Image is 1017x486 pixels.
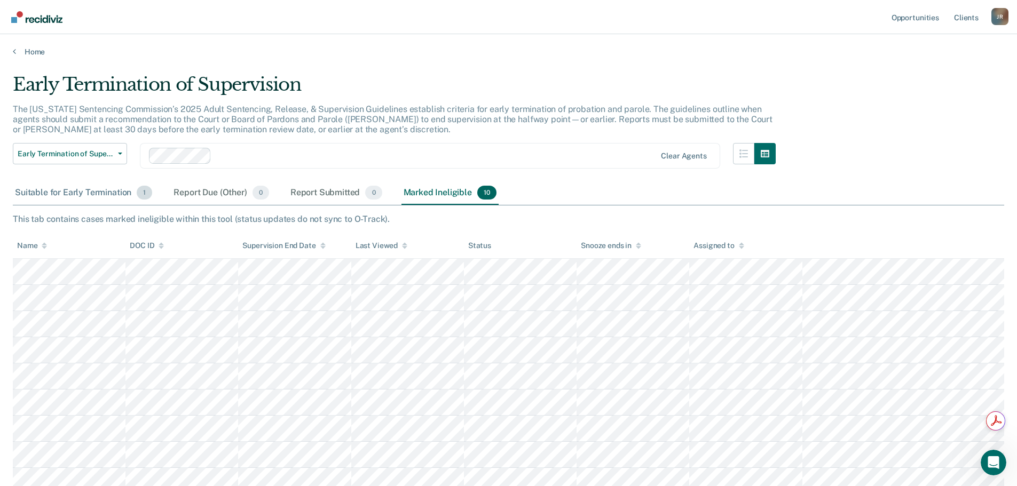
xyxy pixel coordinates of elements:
button: Profile dropdown button [991,8,1008,25]
a: Home [13,47,1004,57]
span: 10 [477,186,496,200]
div: Report Submitted0 [288,181,384,205]
div: Name [17,241,47,250]
div: Early Termination of Supervision [13,74,776,104]
img: Recidiviz [11,11,62,23]
span: 1 [137,186,152,200]
div: Report Due (Other)0 [171,181,271,205]
div: J R [991,8,1008,25]
div: Snooze ends in [581,241,641,250]
div: DOC ID [130,241,164,250]
div: Supervision End Date [242,241,325,250]
div: Clear agents [661,152,706,161]
iframe: Intercom live chat [981,450,1006,475]
span: 0 [365,186,382,200]
span: 0 [253,186,269,200]
div: Suitable for Early Termination1 [13,181,154,205]
span: Early Termination of Supervision [18,149,114,158]
div: This tab contains cases marked ineligible within this tool (status updates do not sync to O-Track). [13,214,1004,224]
p: The [US_STATE] Sentencing Commission’s 2025 Adult Sentencing, Release, & Supervision Guidelines e... [13,104,772,134]
div: Marked Ineligible10 [401,181,499,205]
div: Status [468,241,491,250]
div: Assigned to [693,241,744,250]
div: Last Viewed [356,241,407,250]
button: Early Termination of Supervision [13,143,127,164]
